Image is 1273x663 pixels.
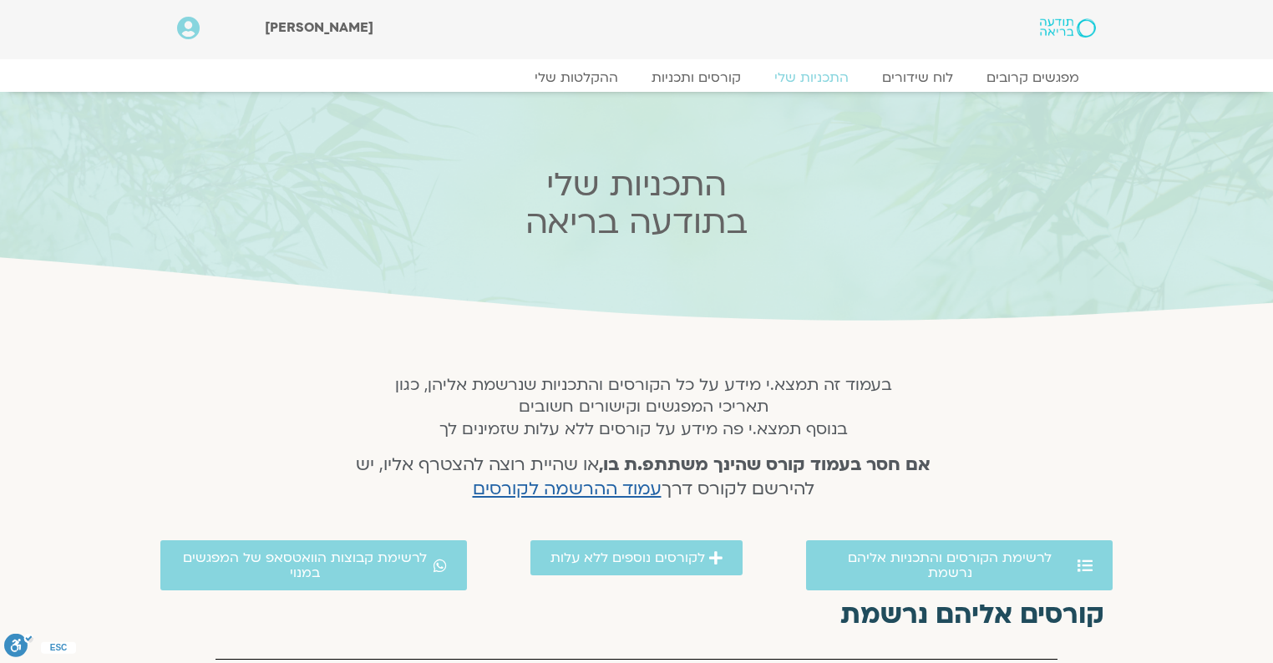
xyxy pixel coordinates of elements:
a: עמוד ההרשמה לקורסים [473,477,662,501]
a: התכניות שלי [758,69,865,86]
span: לרשימת קבוצות הוואטסאפ של המפגשים במנוי [180,550,429,580]
h2: קורסים אליהם נרשמת [169,600,1104,630]
a: לרשימת קבוצות הוואטסאפ של המפגשים במנוי [160,540,467,590]
h5: בעמוד זה תמצא.י מידע על כל הקורסים והתכניות שנרשמת אליהן, כגון תאריכי המפגשים וקישורים חשובים בנו... [334,374,953,440]
h4: או שהיית רוצה להצטרף אליו, יש להירשם לקורס דרך [334,453,953,502]
span: לרשימת הקורסים והתכניות אליהם נרשמת [826,550,1073,580]
nav: Menu [177,69,1096,86]
span: [PERSON_NAME] [265,18,373,37]
a: ההקלטות שלי [518,69,635,86]
h2: התכניות שלי בתודעה בריאה [309,166,964,241]
a: קורסים ותכניות [635,69,758,86]
a: מפגשים קרובים [970,69,1096,86]
a: לקורסים נוספים ללא עלות [530,540,743,575]
a: לוח שידורים [865,69,970,86]
strong: אם חסר בעמוד קורס שהינך משתתפ.ת בו, [599,453,931,477]
a: לרשימת הקורסים והתכניות אליהם נרשמת [806,540,1113,590]
span: לקורסים נוספים ללא עלות [550,550,705,565]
